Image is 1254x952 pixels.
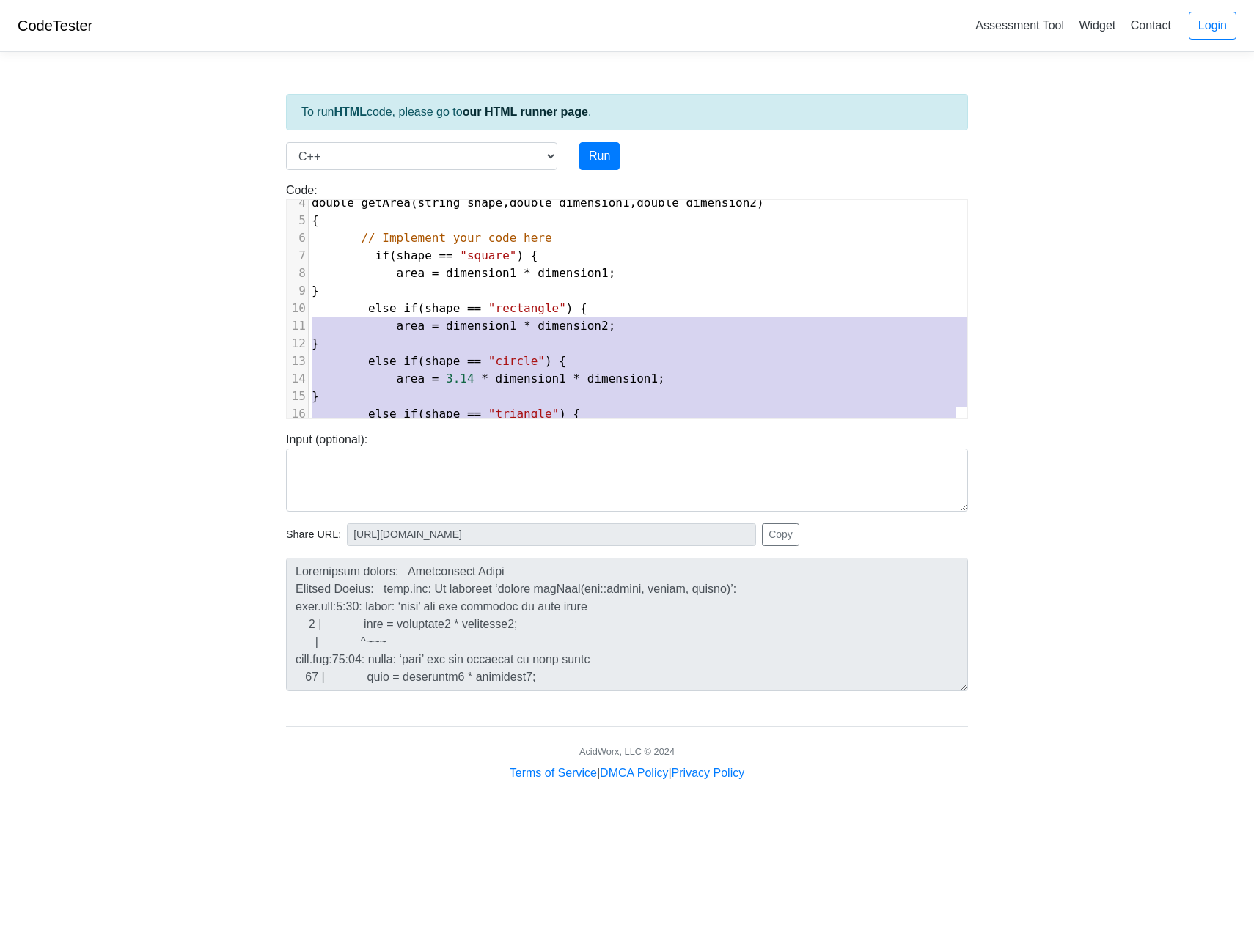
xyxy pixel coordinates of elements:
[969,13,1070,37] a: Assessment Tool
[403,301,417,315] span: if
[312,389,319,403] span: }
[538,319,608,333] span: dimension2
[432,266,439,280] span: =
[287,317,308,335] div: 11
[287,370,308,388] div: 14
[579,745,675,759] div: AcidWorx, LLC © 2024
[287,265,308,282] div: 8
[312,319,615,333] span: ;
[446,266,516,280] span: dimension1
[275,182,979,419] div: Code:
[467,196,502,210] span: shape
[368,354,397,368] span: else
[312,407,580,421] span: ( ) {
[368,301,397,315] span: else
[467,407,481,421] span: ==
[460,248,516,262] span: "square"
[425,354,460,368] span: shape
[403,354,417,368] span: if
[286,527,341,543] span: Share URL:
[488,354,545,368] span: "circle"
[686,196,757,210] span: dimension2
[467,301,481,315] span: ==
[446,372,474,385] span: 3.14
[312,213,319,227] span: {
[287,405,308,423] div: 16
[488,301,566,315] span: "rectangle"
[375,248,389,262] span: if
[287,212,308,229] div: 5
[347,523,756,546] input: No share available yet
[403,407,417,421] span: if
[467,354,481,368] span: ==
[559,196,629,210] span: dimension1
[488,407,559,421] span: "triangle"
[397,248,432,262] span: shape
[538,266,608,280] span: dimension1
[287,194,308,212] div: 4
[463,106,588,118] a: our HTML runner page
[312,336,319,350] span: }
[587,372,658,385] span: dimension1
[312,284,319,298] span: }
[287,300,308,317] div: 10
[312,301,587,315] span: ( ) {
[1125,13,1177,37] a: Contact
[397,319,425,333] span: area
[425,301,460,315] span: shape
[1189,12,1236,40] a: Login
[1073,13,1121,37] a: Widget
[361,231,551,245] span: // Implement your code here
[287,388,308,405] div: 15
[418,196,461,210] span: string
[496,372,566,385] span: dimension1
[312,196,764,210] span: ( , , )
[600,767,668,779] a: DMCA Policy
[312,372,665,385] span: ;
[579,142,620,170] button: Run
[510,764,744,782] div: | |
[18,18,92,34] a: CodeTester
[275,431,979,512] div: Input (optional):
[432,372,439,385] span: =
[312,248,538,262] span: ( ) {
[287,247,308,265] div: 7
[510,767,597,779] a: Terms of Service
[637,196,679,210] span: double
[287,282,308,300] div: 9
[286,94,968,130] div: To run code, please go to .
[334,106,366,118] strong: HTML
[287,353,308,370] div: 13
[397,266,425,280] span: area
[762,523,799,546] button: Copy
[312,266,615,280] span: ;
[287,229,308,247] div: 6
[510,196,552,210] span: double
[361,196,410,210] span: getArea
[672,767,745,779] a: Privacy Policy
[397,372,425,385] span: area
[312,354,566,368] span: ( ) {
[312,196,354,210] span: double
[446,319,516,333] span: dimension1
[287,335,308,353] div: 12
[439,248,452,262] span: ==
[368,407,397,421] span: else
[432,319,439,333] span: =
[425,407,460,421] span: shape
